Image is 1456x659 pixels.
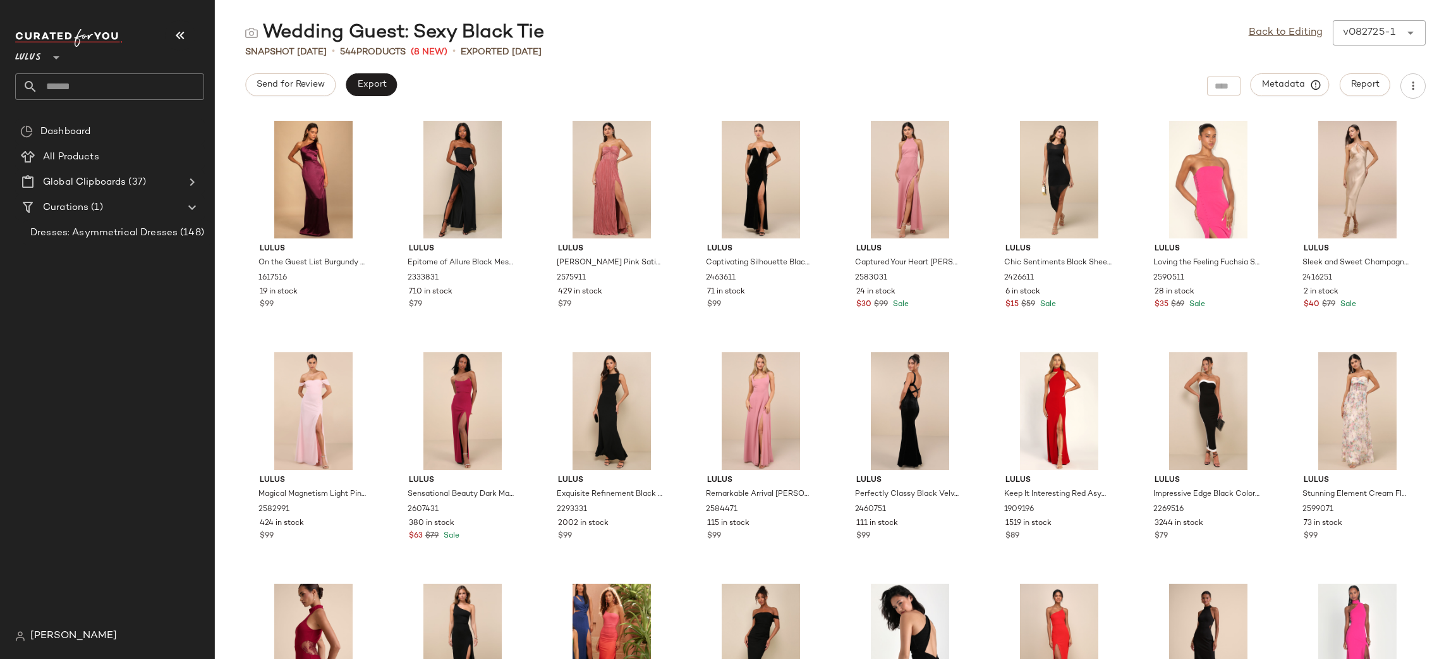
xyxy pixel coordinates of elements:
[1304,531,1318,542] span: $99
[178,226,204,240] span: (148)
[846,352,974,470] img: 12006181_2460751.jpg
[346,73,397,96] button: Export
[441,532,459,540] span: Sale
[260,531,274,542] span: $99
[558,518,609,529] span: 2002 in stock
[409,299,422,311] span: $79
[425,531,439,542] span: $79
[1171,299,1184,311] span: $69
[1302,489,1410,500] span: Stunning Element Cream Floral Mesh Ruffled Strapless Maxi Dress
[452,44,456,59] span: •
[707,299,721,311] span: $99
[1155,531,1168,542] span: $79
[557,489,664,500] span: Exquisite Refinement Black Backless Bow Ruffled Maxi Dress
[1338,300,1356,309] span: Sale
[558,243,665,255] span: Lulus
[1155,475,1262,486] span: Lulus
[557,504,587,515] span: 2293331
[1187,300,1205,309] span: Sale
[1004,257,1112,269] span: Chic Sentiments Black Sheer Mesh Sleeveless Sweater Midi Dress
[558,531,572,542] span: $99
[1261,79,1319,90] span: Metadata
[411,46,447,59] span: (8 New)
[1249,25,1323,40] a: Back to Editing
[707,243,815,255] span: Lulus
[1005,286,1040,298] span: 6 in stock
[706,273,736,284] span: 2463611
[548,121,676,238] img: 12431941_2575911.jpg
[697,352,825,470] img: 12354081_2584471.jpg
[697,121,825,238] img: 11968121_2463611.jpg
[1322,299,1335,311] span: $79
[1340,73,1390,96] button: Report
[1304,475,1411,486] span: Lulus
[20,125,33,138] img: svg%3e
[245,27,258,39] img: svg%3e
[1021,299,1035,311] span: $59
[30,226,178,240] span: Dresses: Asymmetrical Dresses
[558,286,602,298] span: 429 in stock
[1153,257,1261,269] span: Loving the Feeling Fuchsia Strapless Bodycon Midi Dress
[1302,504,1333,515] span: 2599071
[1155,243,1262,255] span: Lulus
[332,44,335,59] span: •
[260,299,274,311] span: $99
[1304,243,1411,255] span: Lulus
[256,80,325,90] span: Send for Review
[856,299,871,311] span: $30
[15,29,123,47] img: cfy_white_logo.C9jOOHJF.svg
[856,475,964,486] span: Lulus
[1004,489,1112,500] span: Keep It Interesting Red Asymmetrical Cutout Halter Maxi Dress
[707,475,815,486] span: Lulus
[1038,300,1056,309] span: Sale
[340,47,356,57] span: 544
[260,286,298,298] span: 19 in stock
[30,629,117,644] span: [PERSON_NAME]
[245,73,336,96] button: Send for Review
[408,504,439,515] span: 2607431
[706,489,813,500] span: Remarkable Arrival [PERSON_NAME] Sleeveless Maxi Dress
[856,518,898,529] span: 111 in stock
[1004,504,1034,515] span: 1909196
[356,80,386,90] span: Export
[409,286,452,298] span: 710 in stock
[995,121,1123,238] img: 11795021_2426611.jpg
[706,257,813,269] span: Captivating Silhouette Black Velvet Off-the-Shoulder Maxi Dress
[1304,299,1319,311] span: $40
[1304,518,1342,529] span: 73 in stock
[399,121,526,238] img: 11981561_2333831.jpg
[40,125,90,139] span: Dashboard
[1155,299,1168,311] span: $35
[15,43,41,66] span: Lulus
[461,46,542,59] p: Exported [DATE]
[1153,273,1184,284] span: 2590511
[1144,352,1272,470] img: 11063921_2269516.jpg
[557,273,586,284] span: 2575911
[245,20,544,46] div: Wedding Guest: Sexy Black Tie
[1304,286,1338,298] span: 2 in stock
[399,352,526,470] img: 12411301_2607431.jpg
[340,46,406,59] div: Products
[260,475,367,486] span: Lulus
[548,352,676,470] img: 11095741_2293331.jpg
[258,504,289,515] span: 2582991
[408,489,515,500] span: Sensational Beauty Dark Magenta Strapless Maxi Dress
[15,631,25,641] img: svg%3e
[856,286,895,298] span: 24 in stock
[1343,25,1395,40] div: v082725-1
[43,175,126,190] span: Global Clipboards
[558,299,571,311] span: $79
[258,257,366,269] span: On the Guest List Burgundy Satin One-Shoulder Maxi Dress
[1153,504,1184,515] span: 2269516
[1251,73,1330,96] button: Metadata
[408,273,439,284] span: 2333831
[250,121,377,238] img: 7867081_1617516.jpg
[260,243,367,255] span: Lulus
[856,243,964,255] span: Lulus
[1005,518,1052,529] span: 1519 in stock
[126,175,146,190] span: (37)
[258,489,366,500] span: Magical Magnetism Light Pink Off-the-Shoulder Maxi Dress
[409,518,454,529] span: 380 in stock
[1005,299,1019,311] span: $15
[1004,273,1034,284] span: 2426611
